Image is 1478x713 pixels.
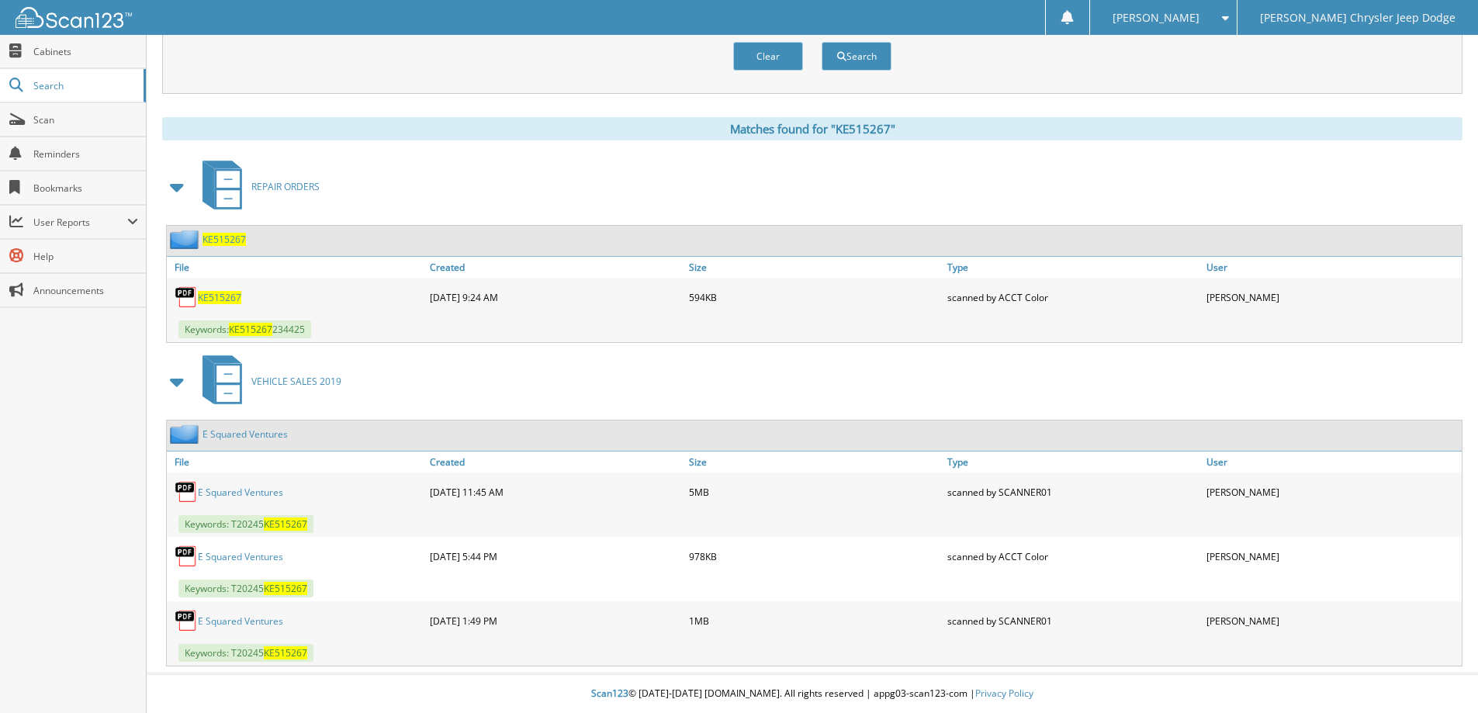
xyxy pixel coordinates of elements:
[426,605,685,636] div: [DATE] 1:49 PM
[943,541,1203,572] div: scanned by ACCT Color
[1203,452,1462,472] a: User
[147,675,1478,713] div: © [DATE]-[DATE] [DOMAIN_NAME]. All rights reserved | appg03-scan123-com |
[591,687,628,700] span: Scan123
[33,216,127,229] span: User Reports
[198,614,283,628] a: E Squared Ventures
[685,257,944,278] a: Size
[943,476,1203,507] div: scanned by SCANNER01
[685,452,944,472] a: Size
[202,427,288,441] a: E Squared Ventures
[33,147,138,161] span: Reminders
[167,452,426,472] a: File
[1203,605,1462,636] div: [PERSON_NAME]
[1260,13,1456,22] span: [PERSON_NAME] Chrysler Jeep Dodge
[822,42,891,71] button: Search
[33,79,136,92] span: Search
[162,117,1462,140] div: Matches found for "KE515267"
[198,486,283,499] a: E Squared Ventures
[178,580,313,597] span: Keywords: T20245
[943,605,1203,636] div: scanned by SCANNER01
[198,550,283,563] a: E Squared Ventures
[943,452,1203,472] a: Type
[426,452,685,472] a: Created
[251,375,341,388] span: VEHICLE SALES 2019
[1113,13,1199,22] span: [PERSON_NAME]
[178,320,311,338] span: Keywords: 234425
[175,286,198,309] img: PDF.png
[16,7,132,28] img: scan123-logo-white.svg
[229,323,272,336] span: KE515267
[178,644,313,662] span: Keywords: T20245
[264,517,307,531] span: KE515267
[943,282,1203,313] div: scanned by ACCT Color
[685,541,944,572] div: 978KB
[198,291,241,304] a: KE515267
[251,180,320,193] span: REPAIR ORDERS
[170,424,202,444] img: folder2.png
[685,282,944,313] div: 594KB
[33,284,138,297] span: Announcements
[1203,257,1462,278] a: User
[33,45,138,58] span: Cabinets
[1400,639,1478,713] iframe: Chat Widget
[167,257,426,278] a: File
[426,282,685,313] div: [DATE] 9:24 AM
[170,230,202,249] img: folder2.png
[426,541,685,572] div: [DATE] 5:44 PM
[193,351,341,412] a: VEHICLE SALES 2019
[193,156,320,217] a: REPAIR ORDERS
[975,687,1033,700] a: Privacy Policy
[264,582,307,595] span: KE515267
[1203,476,1462,507] div: [PERSON_NAME]
[33,250,138,263] span: Help
[685,476,944,507] div: 5MB
[202,233,246,246] a: KE515267
[733,42,803,71] button: Clear
[1203,541,1462,572] div: [PERSON_NAME]
[175,609,198,632] img: PDF.png
[33,113,138,126] span: Scan
[178,515,313,533] span: Keywords: T20245
[1203,282,1462,313] div: [PERSON_NAME]
[33,182,138,195] span: Bookmarks
[175,545,198,568] img: PDF.png
[943,257,1203,278] a: Type
[426,476,685,507] div: [DATE] 11:45 AM
[175,480,198,504] img: PDF.png
[685,605,944,636] div: 1MB
[264,646,307,659] span: KE515267
[426,257,685,278] a: Created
